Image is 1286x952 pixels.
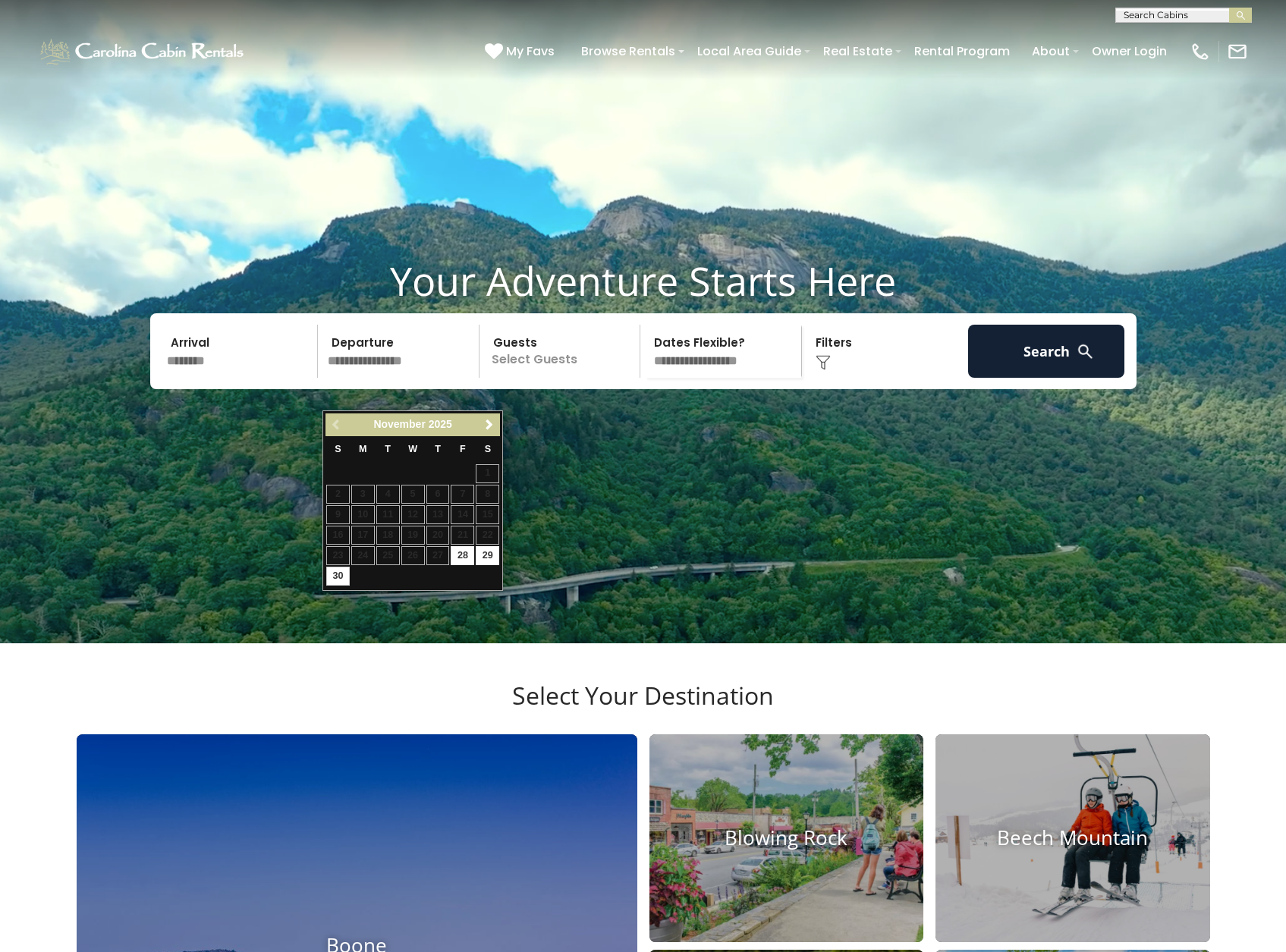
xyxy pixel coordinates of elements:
a: Local Area Guide [690,38,809,64]
h1: Your Adventure Starts Here [11,257,1275,304]
span: Saturday [485,444,491,454]
p: Select Guests [484,325,640,378]
h3: Select Your Destination [74,681,1212,734]
a: Beech Mountain [935,734,1210,942]
h4: Beech Mountain [935,826,1210,850]
span: 2025 [429,418,452,430]
a: 30 [326,567,350,586]
a: Blowing Rock [649,734,924,942]
a: 28 [451,546,474,565]
span: November [373,418,425,430]
span: Sunday [335,444,341,454]
span: Monday [359,444,367,454]
span: Tuesday [385,444,391,454]
a: About [1024,38,1077,64]
img: White-1-1-2.png [38,36,248,67]
span: Thursday [435,444,441,454]
a: 29 [476,546,499,565]
a: My Favs [485,42,558,61]
h4: Blowing Rock [649,826,924,850]
span: Wednesday [408,444,417,454]
a: Real Estate [816,38,900,64]
img: filter--v1.png [816,355,831,370]
a: Next [479,416,498,435]
img: search-regular-white.png [1076,342,1095,361]
a: Rental Program [907,38,1017,64]
a: Browse Rentals [574,38,683,64]
img: phone-regular-white.png [1190,41,1211,62]
span: Friday [460,444,466,454]
button: Search [968,325,1125,378]
a: Owner Login [1084,38,1174,64]
span: My Favs [506,42,555,61]
img: mail-regular-white.png [1227,41,1248,62]
span: Next [483,419,495,431]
